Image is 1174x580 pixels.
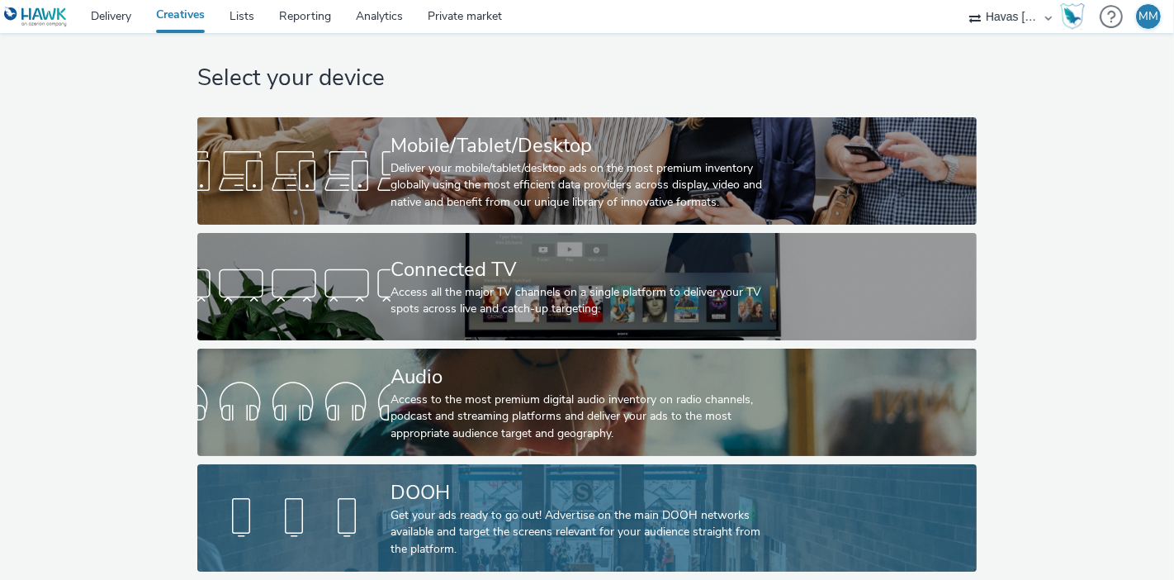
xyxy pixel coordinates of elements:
[1060,3,1085,30] img: Hawk Academy
[391,363,777,392] div: Audio
[4,7,68,27] img: undefined Logo
[391,255,777,284] div: Connected TV
[1060,3,1091,30] a: Hawk Academy
[197,117,976,225] a: Mobile/Tablet/DesktopDeliver your mobile/tablet/desktop ads on the most premium inventory globall...
[391,392,777,442] div: Access to the most premium digital audio inventory on radio channels, podcast and streaming platf...
[197,464,976,572] a: DOOHGet your ads ready to go out! Advertise on the main DOOH networks available and target the sc...
[197,349,976,456] a: AudioAccess to the most premium digital audio inventory on radio channels, podcast and streaming ...
[391,478,777,507] div: DOOH
[391,507,777,558] div: Get your ads ready to go out! Advertise on the main DOOH networks available and target the screen...
[197,63,976,94] h1: Select your device
[1138,4,1158,29] div: MM
[391,160,777,211] div: Deliver your mobile/tablet/desktop ads on the most premium inventory globally using the most effi...
[391,284,777,318] div: Access all the major TV channels on a single platform to deliver your TV spots across live and ca...
[197,233,976,340] a: Connected TVAccess all the major TV channels on a single platform to deliver your TV spots across...
[391,131,777,160] div: Mobile/Tablet/Desktop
